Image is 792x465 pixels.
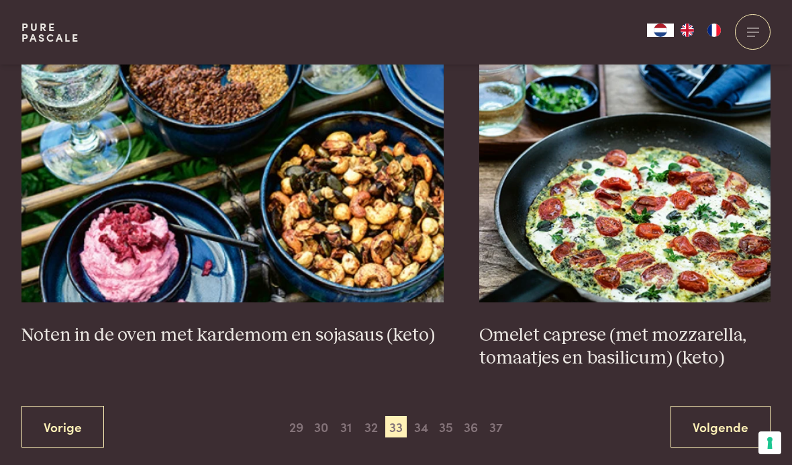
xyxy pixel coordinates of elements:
div: Language [647,24,674,37]
span: 36 [460,416,482,437]
a: Vorige [21,406,104,448]
h3: Omelet caprese (met mozzarella, tomaatjes en basilicum) (keto) [479,324,771,370]
span: 35 [435,416,456,437]
h3: Noten in de oven met kardemom en sojasaus (keto) [21,324,444,347]
ul: Language list [674,24,728,37]
a: Noten in de oven met kardemom en sojasaus (keto) Noten in de oven met kardemom en sojasaus (keto) [21,34,444,347]
span: 31 [336,416,357,437]
a: Volgende [671,406,771,448]
img: Noten in de oven met kardemom en sojasaus (keto) [21,34,444,302]
img: Omelet caprese (met mozzarella, tomaatjes en basilicum) (keto) [479,34,771,302]
aside: Language selected: Nederlands [647,24,728,37]
a: FR [701,24,728,37]
a: Omelet caprese (met mozzarella, tomaatjes en basilicum) (keto) Omelet caprese (met mozzarella, to... [479,34,771,370]
span: 32 [360,416,382,437]
a: EN [674,24,701,37]
span: 29 [285,416,307,437]
span: 33 [385,416,407,437]
span: 30 [311,416,332,437]
button: Uw voorkeuren voor toestemming voor trackingtechnologieën [758,431,781,454]
span: 37 [485,416,507,437]
a: PurePascale [21,22,80,43]
span: 34 [410,416,432,437]
a: NL [647,24,674,37]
